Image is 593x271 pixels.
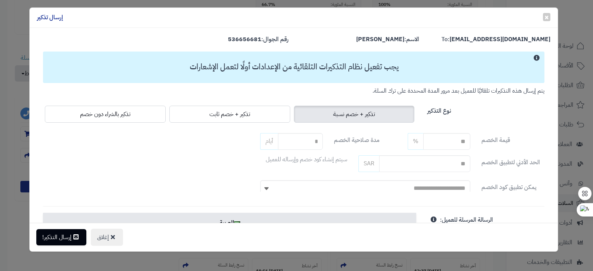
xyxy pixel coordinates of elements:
label: الرسالة المرسلة للعميل: [440,213,493,224]
label: يمكن تطبيق كود الخصم على: [481,180,544,200]
small: يتم إرسال هذه التذكيرات تلقائيًا للعميل بعد مرور المدة المحددة على ترك السلة. [372,86,544,95]
h3: يجب تفعيل نظام التذكيرات التلقائية من الإعدادات أولًا لتعمل الإشعارات [47,63,541,71]
label: To: [441,35,550,44]
label: قيمة الخصم [481,133,510,145]
span: × [544,11,549,23]
label: نوع التذكير [427,104,451,115]
label: الحد الأدني لتطبيق الخصم [481,155,540,167]
button: إرسال التذكير! [36,229,86,245]
label: الاسم: [356,35,419,44]
strong: [PERSON_NAME] [356,35,404,44]
span: SAR [358,155,379,172]
span: تذكير + خصم ثابت [209,110,250,119]
button: إغلاق [91,229,123,246]
label: مدة صلاحية الخصم [334,133,380,145]
label: رقم الجوال: [228,35,288,44]
img: ar.png [234,221,240,225]
span: تذكير + خصم نسبة [333,110,375,119]
span: % [413,137,418,146]
span: تذكير بالشراء دون خصم [80,110,130,119]
strong: [EMAIL_ADDRESS][DOMAIN_NAME] [450,35,550,44]
span: أيام [260,133,278,150]
strong: 536656681 [228,35,261,44]
span: سيتم إنشاء كود خصم وإرساله للعميل [266,155,347,164]
a: العربية [43,213,416,233]
h4: إرسال تذكير [37,13,63,22]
